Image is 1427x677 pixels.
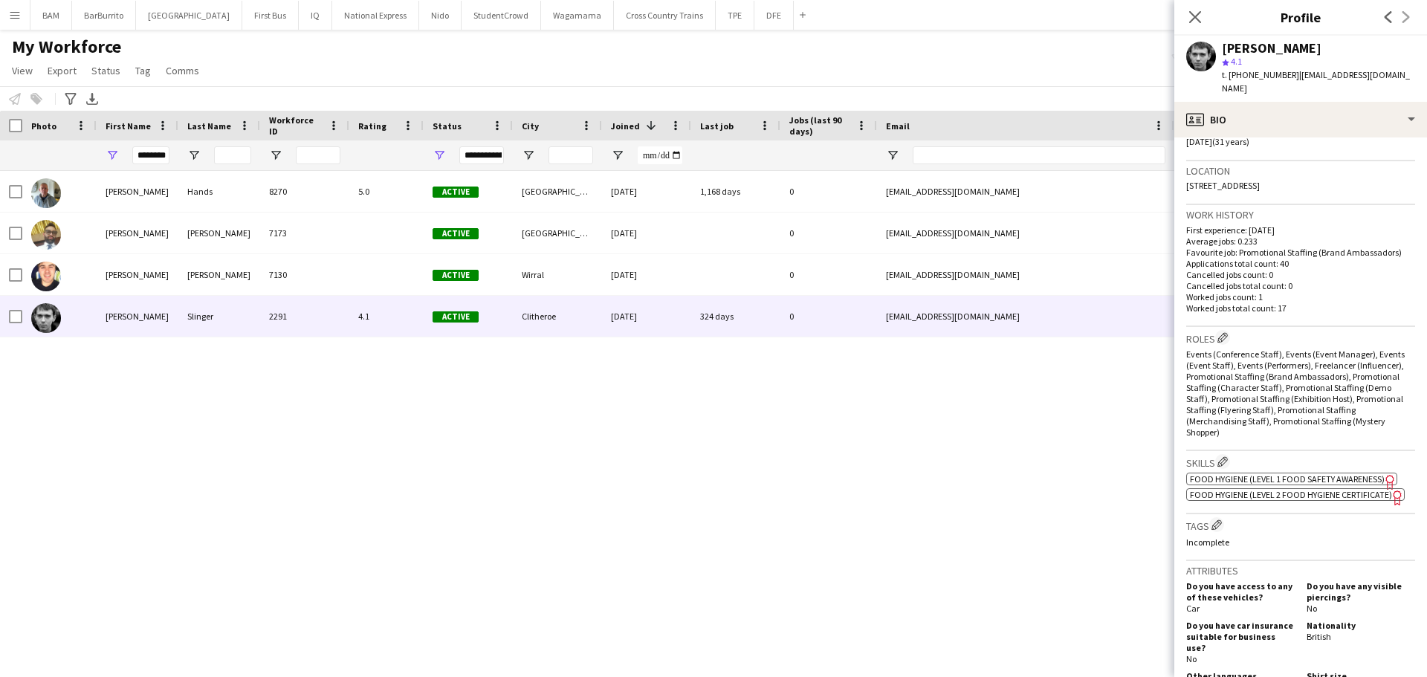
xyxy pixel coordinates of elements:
[691,171,780,212] div: 1,168 days
[178,213,260,253] div: [PERSON_NAME]
[1186,208,1415,221] h3: Work history
[602,296,691,337] div: [DATE]
[48,64,77,77] span: Export
[97,254,178,295] div: [PERSON_NAME]
[1222,69,1410,94] span: | [EMAIL_ADDRESS][DOMAIN_NAME]
[85,61,126,80] a: Status
[877,213,1174,253] div: [EMAIL_ADDRESS][DOMAIN_NAME]
[1186,236,1415,247] p: Average jobs: 0.233
[602,171,691,212] div: [DATE]
[433,228,479,239] span: Active
[12,36,121,58] span: My Workforce
[349,171,424,212] div: 5.0
[886,120,910,132] span: Email
[1307,631,1331,642] span: British
[31,120,56,132] span: Photo
[716,1,754,30] button: TPE
[1174,7,1427,27] h3: Profile
[1174,102,1427,137] div: Bio
[296,146,340,164] input: Workforce ID Filter Input
[877,296,1174,337] div: [EMAIL_ADDRESS][DOMAIN_NAME]
[1186,280,1415,291] p: Cancelled jobs total count: 0
[1186,580,1295,603] h5: Do you have access to any of these vehicles?
[178,171,260,212] div: Hands
[419,1,462,30] button: Nido
[1186,330,1415,346] h3: Roles
[1186,136,1249,147] span: [DATE] (31 years)
[522,120,539,132] span: City
[260,171,349,212] div: 8270
[541,1,614,30] button: Wagamama
[31,220,61,250] img: Nicholas Martin
[1190,473,1385,485] span: Food Hygiene (Level 1 Food Safety Awareness)
[614,1,716,30] button: Cross Country Trains
[700,120,734,132] span: Last job
[549,146,593,164] input: City Filter Input
[214,146,251,164] input: Last Name Filter Input
[1186,224,1415,236] p: First experience: [DATE]
[513,296,602,337] div: Clitheroe
[260,213,349,253] div: 7173
[1186,258,1415,269] p: Applications total count: 40
[187,120,231,132] span: Last Name
[299,1,332,30] button: IQ
[72,1,136,30] button: BarBurrito
[462,1,541,30] button: StudentCrowd
[83,90,101,108] app-action-btn: Export XLSX
[260,254,349,295] div: 7130
[12,64,33,77] span: View
[1186,302,1415,314] p: Worked jobs total count: 17
[1186,620,1295,653] h5: Do you have car insurance suitable for business use?
[187,149,201,162] button: Open Filter Menu
[269,114,323,137] span: Workforce ID
[513,213,602,253] div: [GEOGRAPHIC_DATA]
[433,311,479,323] span: Active
[358,120,386,132] span: Rating
[1186,517,1415,533] h3: Tags
[132,146,169,164] input: First Name Filter Input
[433,120,462,132] span: Status
[1186,349,1405,438] span: Events (Conference Staff), Events (Event Manager), Events (Event Staff), Events (Performers), Fre...
[62,90,80,108] app-action-btn: Advanced filters
[1186,564,1415,577] h3: Attributes
[1186,247,1415,258] p: Favourite job: Promotional Staffing (Brand Ambassadors)
[886,149,899,162] button: Open Filter Menu
[129,61,157,80] a: Tag
[780,213,877,253] div: 0
[178,296,260,337] div: Slinger
[1186,603,1200,614] span: Car
[1186,653,1197,664] span: No
[513,254,602,295] div: Wirral
[166,64,199,77] span: Comms
[877,171,1174,212] div: [EMAIL_ADDRESS][DOMAIN_NAME]
[638,146,682,164] input: Joined Filter Input
[6,61,39,80] a: View
[913,146,1165,164] input: Email Filter Input
[1190,489,1392,500] span: Food Hygiene (Level 2 Food Hygiene Certificate)
[1222,69,1299,80] span: t. [PHONE_NUMBER]
[611,149,624,162] button: Open Filter Menu
[1307,580,1415,603] h5: Do you have any visible piercings?
[513,171,602,212] div: [GEOGRAPHIC_DATA]
[789,114,850,137] span: Jobs (last 90 days)
[780,296,877,337] div: 0
[1186,537,1415,548] p: Incomplete
[31,303,61,333] img: Nicholas Slinger
[877,254,1174,295] div: [EMAIL_ADDRESS][DOMAIN_NAME]
[178,254,260,295] div: [PERSON_NAME]
[135,64,151,77] span: Tag
[30,1,72,30] button: BAM
[433,270,479,281] span: Active
[31,178,61,208] img: Nicholas Hands
[160,61,205,80] a: Comms
[106,149,119,162] button: Open Filter Menu
[136,1,242,30] button: [GEOGRAPHIC_DATA]
[269,149,282,162] button: Open Filter Menu
[97,296,178,337] div: [PERSON_NAME]
[602,213,691,253] div: [DATE]
[42,61,82,80] a: Export
[691,296,780,337] div: 324 days
[1186,269,1415,280] p: Cancelled jobs count: 0
[97,171,178,212] div: [PERSON_NAME]
[242,1,299,30] button: First Bus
